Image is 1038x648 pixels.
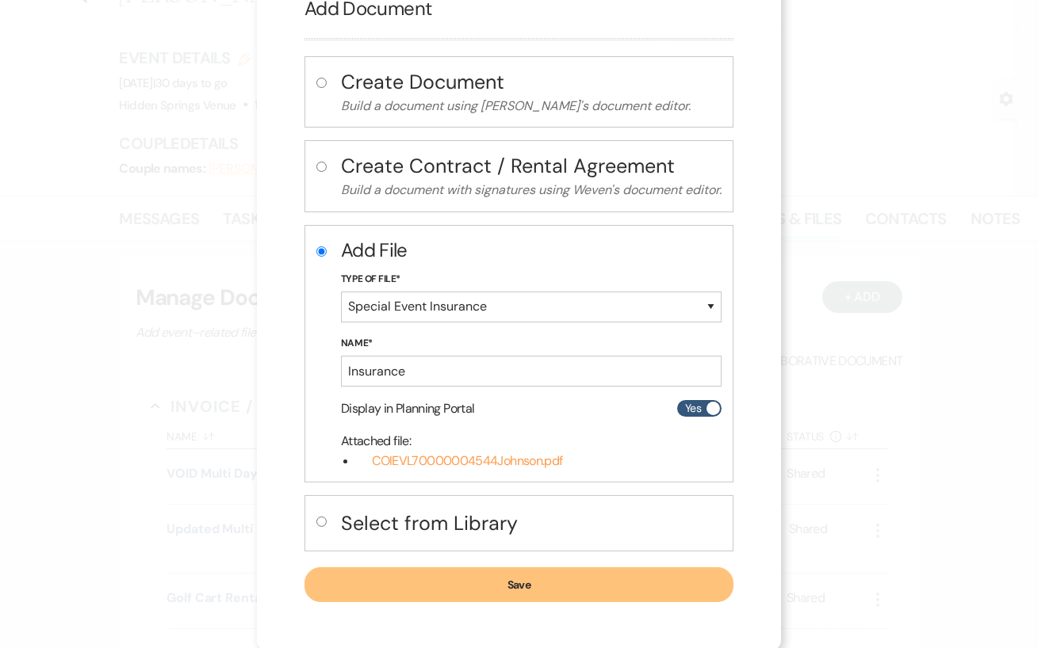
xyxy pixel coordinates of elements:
button: Create Contract / Rental AgreementBuild a document with signatures using Weven's document editor. [341,152,722,200]
h2: Add File [341,237,722,264]
h4: Create Contract / Rental Agreement [341,152,722,180]
button: Save [305,567,733,602]
h4: Create Document [341,68,722,96]
div: Display in Planning Portal [341,399,722,418]
label: Name* [341,335,722,353]
h4: Select from Library [341,509,722,537]
span: Yes [685,398,701,418]
span: COIEVL70000004544Johnson.pdf [372,452,562,469]
p: Attached file : [341,431,562,452]
p: Build a document using [PERSON_NAME]'s document editor. [341,96,722,116]
button: Select from Library [341,507,722,539]
label: Type of File* [341,271,722,288]
button: Create DocumentBuild a document using [PERSON_NAME]'s document editor. [341,68,722,116]
p: Build a document with signatures using Weven's document editor. [341,180,722,200]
